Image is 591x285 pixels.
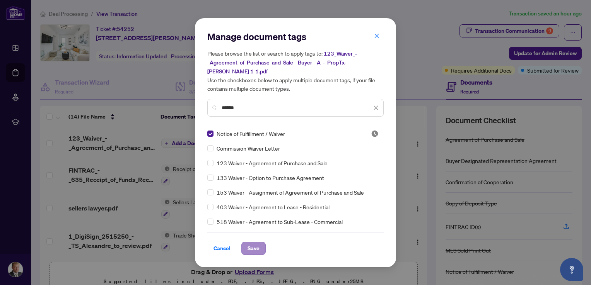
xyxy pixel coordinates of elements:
[217,217,343,226] span: 518 Waiver - Agreement to Sub-Lease - Commercial
[214,242,231,254] span: Cancel
[241,242,266,255] button: Save
[207,31,384,43] h2: Manage document tags
[217,173,324,182] span: 133 Waiver - Option to Purchase Agreement
[374,33,379,39] span: close
[371,130,379,137] span: Pending Review
[207,49,384,93] h5: Please browse the list or search to apply tags to: Use the checkboxes below to apply multiple doc...
[560,258,583,281] button: Open asap
[207,50,357,75] span: 123_Waiver_-_Agreement_of_Purchase_and_Sale__Buyer__A_-_PropTx-[PERSON_NAME] 1 1.pdf
[217,144,280,153] span: Commission Waiver Letter
[217,188,364,197] span: 153 Waiver - Assignment of Agreement of Purchase and Sale
[217,159,328,167] span: 123 Waiver - Agreement of Purchase and Sale
[248,242,260,254] span: Save
[217,203,330,211] span: 403 Waiver - Agreement to Lease - Residential
[207,242,237,255] button: Cancel
[217,129,285,138] span: Notice of Fulfillment / Waiver
[373,105,379,110] span: close
[371,130,379,137] img: status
